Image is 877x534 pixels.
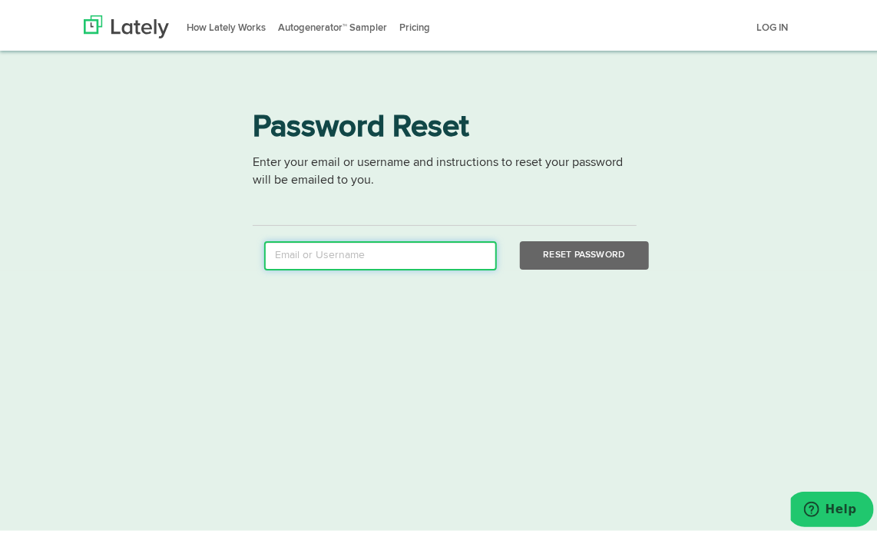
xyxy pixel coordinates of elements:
button: Reset Password [520,237,648,266]
h1: Password Reset [253,108,637,143]
img: Lately [84,12,169,35]
p: Enter your email or username and instructions to reset your password will be emailed to you. [253,151,637,209]
iframe: Opens a widget where you can find more information [791,488,874,526]
input: Email or Username [264,237,497,267]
